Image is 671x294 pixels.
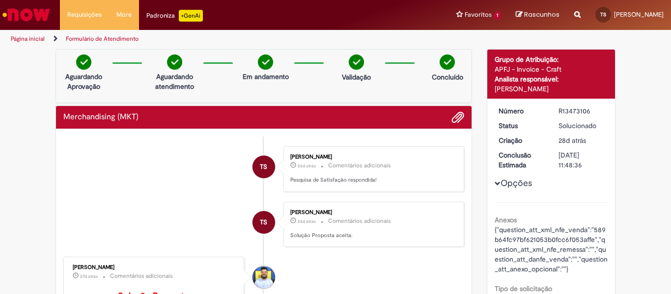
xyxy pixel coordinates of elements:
[252,156,275,178] div: Tatiane Silva
[491,135,552,145] dt: Criação
[67,10,102,20] span: Requisições
[491,150,552,170] dt: Conclusão Estimada
[559,150,604,170] div: [DATE] 11:48:36
[151,72,198,91] p: Aguardando atendimento
[298,163,316,169] time: 04/09/2025 10:20:20
[495,54,608,64] div: Grupo de Atribuição:
[179,10,203,22] p: +GenAi
[614,10,664,19] span: [PERSON_NAME]
[258,54,273,70] img: check-circle-green.png
[146,10,203,22] div: Padroniza
[290,154,454,160] div: [PERSON_NAME]
[290,232,454,240] p: Solução Proposta aceita.
[328,217,391,225] small: Comentários adicionais
[60,72,108,91] p: Aguardando Aprovação
[495,74,608,84] div: Analista responsável:
[349,54,364,70] img: check-circle-green.png
[440,54,455,70] img: check-circle-green.png
[260,155,267,179] span: TS
[66,35,139,43] a: Formulário de Atendimento
[260,211,267,234] span: TS
[559,121,604,131] div: Solucionado
[495,84,608,94] div: [PERSON_NAME]
[167,54,182,70] img: check-circle-green.png
[252,211,275,234] div: Tatiane Silva
[494,11,501,20] span: 1
[495,284,552,293] b: Tipo de solicitação
[243,72,289,81] p: Em andamento
[559,136,586,145] span: 28d atrás
[491,121,552,131] dt: Status
[298,218,316,224] span: 26d atrás
[290,176,454,184] p: Pesquisa de Satisfação respondida!
[491,106,552,116] dt: Número
[298,163,316,169] span: 26d atrás
[290,210,454,215] div: [PERSON_NAME]
[80,273,98,279] time: 03/09/2025 14:25:01
[516,10,559,20] a: Rascunhos
[110,272,173,280] small: Comentários adicionais
[600,11,606,18] span: TS
[1,5,52,25] img: ServiceNow
[328,161,391,170] small: Comentários adicionais
[342,72,371,82] p: Validação
[298,218,316,224] time: 04/09/2025 10:19:54
[432,72,463,82] p: Concluído
[559,106,604,116] div: R13473106
[7,30,440,48] ul: Trilhas de página
[495,64,608,74] div: APFJ - Invoice - Craft
[11,35,45,43] a: Página inicial
[116,10,132,20] span: More
[465,10,492,20] span: Favoritos
[524,10,559,19] span: Rascunhos
[559,136,586,145] time: 02/09/2025 14:53:43
[63,113,139,122] h2: Merchandising (MKT) Histórico de tíquete
[80,273,98,279] span: 27d atrás
[76,54,91,70] img: check-circle-green.png
[495,215,517,224] b: Anexos
[559,135,604,145] div: 02/09/2025 14:53:43
[495,225,608,273] span: {"question_att_xml_nfe_venda":"589b64fc97bf621053b0fcc6f053affe","question_att_xml_nfe_remessa":"...
[252,266,275,289] div: Diego Felipe Rossinholi
[451,111,464,124] button: Adicionar anexos
[73,265,236,270] div: [PERSON_NAME]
